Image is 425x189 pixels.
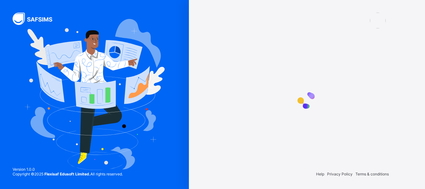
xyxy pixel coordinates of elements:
span: Copyright © 2025 All rights reserved. [13,172,123,176]
span: Help [316,172,324,176]
span: Privacy Policy [327,172,353,176]
img: Hero Image [24,19,165,170]
img: SAFSIMS Logo [13,13,60,25]
span: Version 1.0.0 [13,167,123,172]
strong: Flexisaf Edusoft Limited. [44,172,90,176]
span: Terms & conditions [355,172,389,176]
